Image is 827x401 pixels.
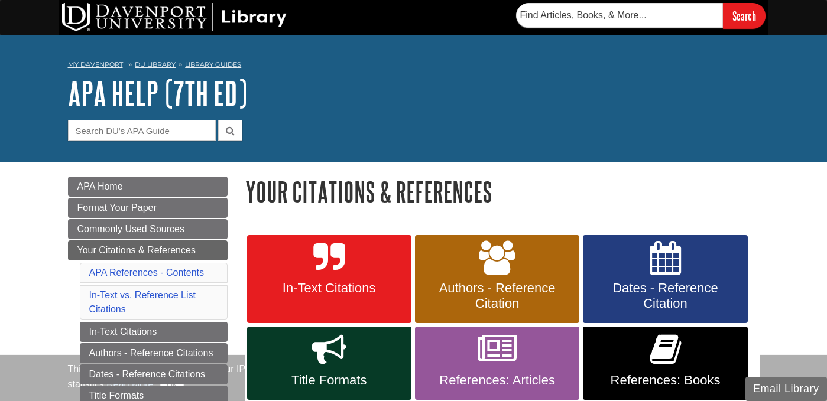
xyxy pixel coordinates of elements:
a: In-Text Citations [247,235,411,324]
a: My Davenport [68,60,123,70]
a: In-Text Citations [80,322,228,342]
span: Your Citations & References [77,245,196,255]
span: References: Books [592,373,738,388]
form: Searches DU Library's articles, books, and more [516,3,766,28]
a: References: Articles [415,327,579,400]
a: Commonly Used Sources [68,219,228,239]
span: APA Home [77,181,123,191]
a: Format Your Paper [68,198,228,218]
img: DU Library [62,3,287,31]
a: APA References - Contents [89,268,204,278]
a: Your Citations & References [68,240,228,260]
a: Dates - Reference Citations [80,364,228,384]
span: In-Text Citations [256,281,403,296]
input: Find Articles, Books, & More... [516,3,723,28]
a: Dates - Reference Citation [583,235,747,324]
a: In-Text vs. Reference List Citations [89,290,196,314]
nav: breadcrumb [68,57,760,76]
input: Search DU's APA Guide [68,120,216,141]
span: Commonly Used Sources [77,224,184,234]
input: Search [723,3,766,28]
a: APA Home [68,177,228,197]
span: References: Articles [424,373,570,388]
span: Authors - Reference Citation [424,281,570,311]
a: DU Library [135,60,176,69]
h1: Your Citations & References [245,177,760,207]
span: Dates - Reference Citation [592,281,738,311]
a: Authors - Reference Citations [80,343,228,363]
a: Authors - Reference Citation [415,235,579,324]
a: APA Help (7th Ed) [68,75,247,112]
span: Format Your Paper [77,203,157,213]
button: Email Library [745,377,827,401]
a: References: Books [583,327,747,400]
a: Title Formats [247,327,411,400]
span: Title Formats [256,373,403,388]
a: Library Guides [185,60,241,69]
